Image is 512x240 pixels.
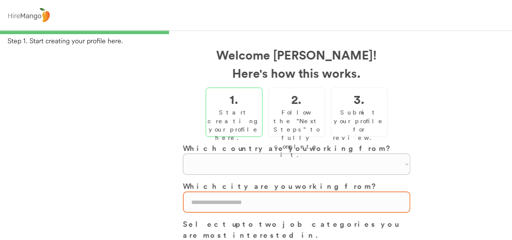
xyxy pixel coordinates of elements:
h3: Which country are you working from? [183,143,410,154]
img: logo%20-%20hiremango%20gray.png [6,6,52,24]
h2: Welcome [PERSON_NAME]! Here's how this works. [183,45,410,82]
h3: Select up to two job categories you are most interested in. [183,218,410,240]
div: Step 1. Start creating your profile here. [8,36,512,45]
h3: Which city are you working from? [183,180,410,191]
div: Start creating your profile here. [207,108,260,142]
div: 33% [2,30,510,34]
div: Follow the "Next Steps" to fully complete it. [270,108,323,159]
div: Submit your profile for review. [333,108,385,142]
h2: 1. [230,90,238,108]
h2: 2. [291,90,302,108]
h2: 3. [354,90,364,108]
